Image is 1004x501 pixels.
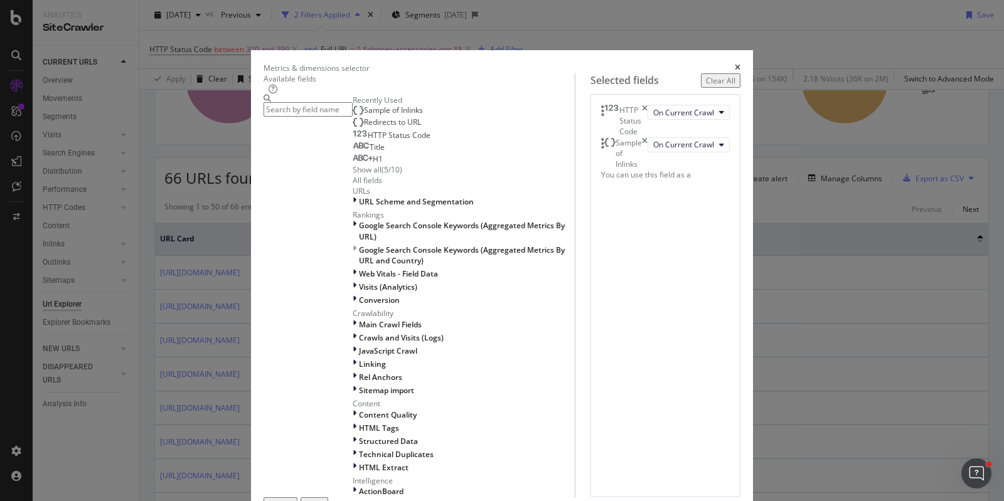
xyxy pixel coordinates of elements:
span: Content Quality [359,409,417,420]
span: Structured Data [359,436,418,446]
div: Clear All [706,75,735,86]
span: Rel Anchors [359,372,402,382]
span: Redirects to URL [364,117,421,127]
div: You can use this field as a [601,169,730,180]
span: Google Search Console Keywords (Aggregated Metrics By URL) [359,220,565,241]
span: HTTP Status Code [368,130,430,140]
span: Web Vitals - Field Data [359,268,438,279]
button: On Current Crawl [648,105,730,120]
div: times [642,137,648,169]
iframe: Intercom live chat [961,458,991,488]
div: This group is disabled [353,245,575,266]
div: times [735,63,740,73]
div: Content [353,398,575,409]
div: URLs [353,186,575,196]
div: Selected fields [590,73,659,88]
span: Title [370,142,385,152]
div: HTTP Status Code [619,105,642,137]
span: JavaScript Crawl [359,345,417,356]
span: Crawls and Visits (Logs) [359,332,444,343]
span: Google Search Console Keywords (Aggregated Metrics By URL and Country) [359,245,565,266]
span: URL Scheme and Segmentation [359,196,474,207]
span: Sample of Inlinks [364,105,423,115]
div: ( 5 / 10 ) [382,164,402,175]
button: Clear All [701,73,740,88]
span: On Current Crawl [653,107,714,118]
div: Show all [353,164,382,175]
span: Technical Duplicates [359,449,434,460]
div: Available fields [264,73,575,84]
span: HTML Extract [359,462,409,473]
div: times [642,105,648,137]
div: All fields [353,175,575,186]
input: Search by field name [264,102,353,117]
span: HTML Tags [359,423,399,433]
span: ActionBoard [359,486,403,497]
div: Crawlability [353,308,575,319]
span: Sitemap import [359,385,414,396]
div: Intelligence [353,475,575,486]
div: Recently Used [353,95,575,105]
span: Main Crawl Fields [359,319,422,330]
span: Conversion [359,295,400,305]
div: HTTP Status CodetimesOn Current Crawl [601,105,730,137]
div: Sample of Inlinks [616,137,642,169]
div: Metrics & dimensions selector [264,63,370,73]
span: Visits (Analytics) [359,282,417,292]
span: On Current Crawl [653,139,714,150]
div: Rankings [353,209,575,220]
button: On Current Crawl [648,137,730,152]
span: Linking [359,359,386,369]
span: H1 [373,154,383,164]
div: Sample of InlinkstimesOn Current Crawl [601,137,730,169]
